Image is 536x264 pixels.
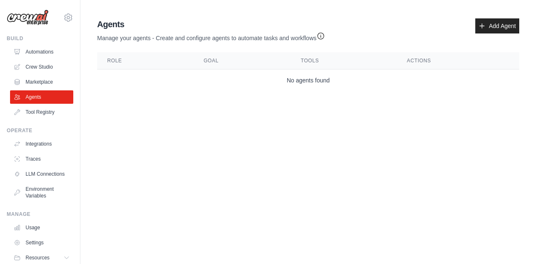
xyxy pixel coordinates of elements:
[10,167,73,181] a: LLM Connections
[10,221,73,234] a: Usage
[10,236,73,249] a: Settings
[397,52,519,69] th: Actions
[7,127,73,134] div: Operate
[97,30,325,42] p: Manage your agents - Create and configure agents to automate tasks and workflows
[26,254,49,261] span: Resources
[97,52,193,69] th: Role
[10,137,73,151] a: Integrations
[7,35,73,42] div: Build
[10,60,73,74] a: Crew Studio
[10,105,73,119] a: Tool Registry
[97,18,325,30] h2: Agents
[475,18,519,33] a: Add Agent
[7,211,73,218] div: Manage
[97,69,519,92] td: No agents found
[10,45,73,59] a: Automations
[7,10,49,26] img: Logo
[291,52,397,69] th: Tools
[10,152,73,166] a: Traces
[193,52,291,69] th: Goal
[10,90,73,104] a: Agents
[10,182,73,202] a: Environment Variables
[10,75,73,89] a: Marketplace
